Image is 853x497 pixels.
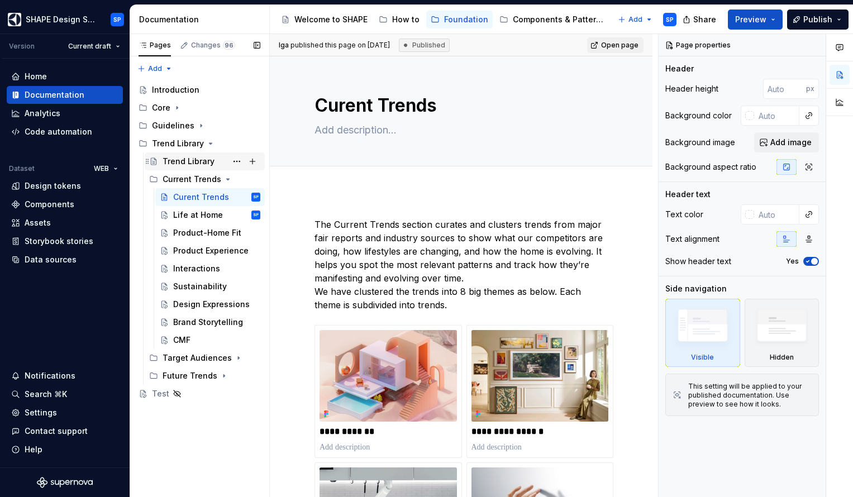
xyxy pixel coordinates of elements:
span: Open page [601,41,638,50]
div: How to [392,14,420,25]
div: Code automation [25,126,92,137]
a: Components & Patterns [495,11,609,28]
div: Product Experience [173,245,249,256]
div: Core [134,99,265,117]
div: SP [253,209,259,221]
div: Published [399,39,450,52]
a: Foundation [426,11,493,28]
div: Brand Storytelling [173,317,243,328]
a: Documentation [7,86,123,104]
div: Notifications [25,370,75,381]
div: Sustainability [173,281,227,292]
div: Guidelines [152,120,194,131]
div: Home [25,71,47,82]
div: Hidden [745,299,819,367]
div: Changes [191,41,235,50]
div: Text alignment [665,233,719,245]
span: Add [628,15,642,24]
label: Yes [786,257,799,266]
div: Target Audiences [163,352,232,364]
img: a714ad5a-e5b2-4ba1-8ce3-c0859a3b14ae.png [320,330,457,422]
a: Components [7,195,123,213]
a: Open page [587,37,644,53]
div: Page tree [277,8,612,31]
a: Test [134,385,265,403]
span: Share [693,14,716,25]
input: Auto [754,106,799,126]
div: Settings [25,407,57,418]
button: Help [7,441,123,458]
div: Data sources [25,254,77,265]
span: Add image [770,137,812,148]
div: Hidden [770,353,794,362]
div: Current Trends [145,170,265,188]
a: Resources [612,11,675,28]
button: WEB [89,161,123,176]
a: Curent TrendsSP [155,188,265,206]
p: px [806,84,814,93]
div: Target Audiences [145,349,265,367]
button: Search ⌘K [7,385,123,403]
div: Header [665,63,694,74]
a: How to [374,11,424,28]
div: Contact support [25,426,88,437]
button: Add [614,12,656,27]
a: Code automation [7,123,123,141]
button: Add [134,61,176,77]
a: CMF [155,331,265,349]
p: The Current Trends section curates and clusters trends from major fair reports and industry sourc... [314,218,608,312]
a: Settings [7,404,123,422]
div: Help [25,444,42,455]
a: Introduction [134,81,265,99]
div: Future Trends [163,370,217,381]
input: Auto [754,204,799,224]
a: Data sources [7,251,123,269]
div: This setting will be applied to your published documentation. Use preview to see how it looks. [688,382,812,409]
a: Welcome to SHAPE [277,11,372,28]
div: Design Expressions [173,299,250,310]
a: Design Expressions [155,295,265,313]
div: Page tree [134,81,265,403]
span: Preview [735,14,766,25]
button: Share [677,9,723,30]
div: Interactions [173,263,220,274]
div: Trend Library [152,138,204,149]
a: Product Experience [155,242,265,260]
a: Assets [7,214,123,232]
a: Trend Library [145,152,265,170]
input: Auto [763,79,806,99]
div: Background image [665,137,735,148]
div: Current Trends [163,174,221,185]
div: SP [666,15,674,24]
a: Design tokens [7,177,123,195]
span: published this page on [DATE] [279,41,390,50]
a: Home [7,68,123,85]
div: Product-Home Fit [173,227,241,238]
div: Background aspect ratio [665,161,756,173]
img: 1131f18f-9b94-42a4-847a-eabb54481545.png [8,13,21,26]
div: CMF [173,334,190,346]
a: Analytics [7,104,123,122]
button: SHAPE Design SystemSP [2,7,127,31]
a: Product-Home Fit [155,224,265,242]
button: Current draft [63,39,125,54]
a: Supernova Logo [37,477,93,488]
div: Side navigation [665,283,727,294]
div: Welcome to SHAPE [294,14,368,25]
div: Pages [139,41,171,50]
div: Life at Home [173,209,223,221]
div: Documentation [139,14,265,25]
div: Components [25,199,74,210]
div: Visible [665,299,740,367]
div: Visible [691,353,714,362]
div: Show header text [665,256,731,267]
div: SP [253,192,259,203]
div: Trend Library [163,156,215,167]
div: Text color [665,209,703,220]
div: SP [113,15,121,24]
a: Sustainability [155,278,265,295]
textarea: Curent Trends [312,92,606,119]
div: Guidelines [134,117,265,135]
div: Analytics [25,108,60,119]
span: 96 [223,41,235,50]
